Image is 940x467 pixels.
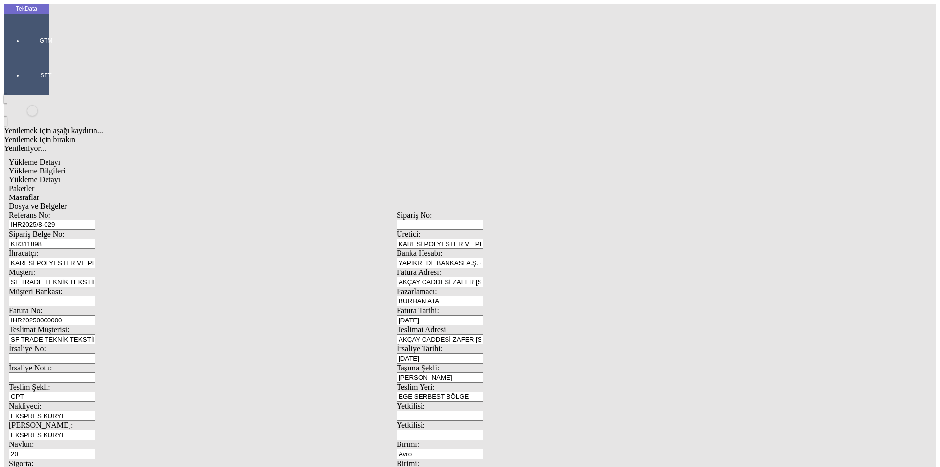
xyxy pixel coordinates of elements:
[397,268,441,276] span: Fatura Adresi:
[4,135,789,144] div: Yenilemek için bırakın
[9,383,50,391] span: Teslim Şekli:
[9,202,67,210] span: Dosya ve Belgeler
[397,402,425,410] span: Yetkilisi:
[397,325,448,334] span: Teslimat Adresi:
[31,37,61,45] span: GTM
[9,306,43,315] span: Fatura No:
[9,230,65,238] span: Sipariş Belge No:
[9,184,34,193] span: Paketler
[9,421,73,429] span: [PERSON_NAME]:
[4,144,789,153] div: Yenileniyor...
[31,72,61,79] span: SET
[9,249,38,257] span: İhracatçı:
[397,383,435,391] span: Teslim Yeri:
[9,175,60,184] span: Yükleme Detayı
[9,364,52,372] span: İrsaliye Notu:
[9,440,34,448] span: Navlun:
[397,306,439,315] span: Fatura Tarihi:
[9,158,60,166] span: Yükleme Detayı
[9,402,42,410] span: Nakliyeci:
[9,325,70,334] span: Teslimat Müşterisi:
[9,193,39,201] span: Masraflar
[397,421,425,429] span: Yetkilisi:
[397,287,437,295] span: Pazarlamacı:
[9,344,46,353] span: İrsaliye No:
[9,211,50,219] span: Referans No:
[397,249,443,257] span: Banka Hesabı:
[397,211,432,219] span: Sipariş No:
[397,440,419,448] span: Birimi:
[397,344,443,353] span: İrsaliye Tarihi:
[4,126,789,135] div: Yenilemek için aşağı kaydırın...
[397,364,439,372] span: Taşıma Şekli:
[4,5,49,13] div: TekData
[9,167,66,175] span: Yükleme Bilgileri
[397,230,421,238] span: Üretici:
[9,268,35,276] span: Müşteri:
[9,287,63,295] span: Müşteri Bankası:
